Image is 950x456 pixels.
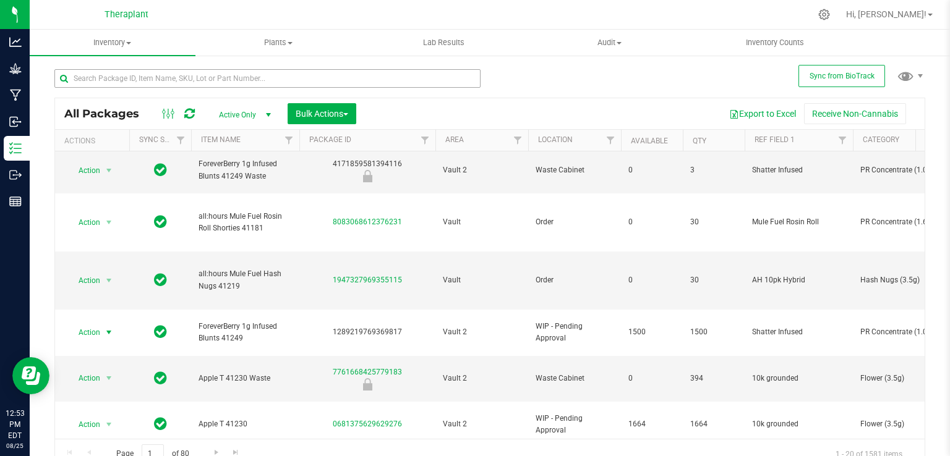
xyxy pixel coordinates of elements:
a: Filter [171,130,191,151]
a: Qty [693,137,706,145]
span: 0 [628,164,675,176]
span: Vault [443,274,521,286]
inline-svg: Grow [9,62,22,75]
span: In Sync [154,415,167,433]
span: Apple T 41230 Waste [199,373,292,384]
span: Shatter Infused [752,326,845,338]
div: Manage settings [816,9,832,20]
span: select [101,416,117,433]
span: 0 [628,373,675,384]
span: Vault [443,216,521,228]
span: WIP - Pending Approval [536,321,614,344]
span: ForeverBerry 1g Infused Blunts 41249 [199,321,292,344]
span: In Sync [154,161,167,179]
span: 10k grounded [752,418,845,430]
span: Sync from BioTrack [810,72,875,80]
span: Action [67,272,101,289]
a: Plants [195,30,361,56]
span: Theraplant [105,9,148,20]
div: Newly Received [297,170,437,182]
p: 12:53 PM EDT [6,408,24,441]
span: Vault 2 [443,373,521,384]
span: Inventory [30,37,195,48]
span: Order [536,274,614,286]
a: Item Name [201,135,241,144]
a: Filter [832,130,853,151]
input: Search Package ID, Item Name, SKU, Lot or Part Number... [54,69,481,88]
span: 1500 [690,326,737,338]
span: all:hours Mule Fuel Rosin Roll Shorties 41181 [199,211,292,234]
span: In Sync [154,213,167,230]
a: Category [863,135,899,144]
div: Newly Received [297,378,437,391]
span: Shatter Infused [752,164,845,176]
span: Vault 2 [443,326,521,338]
span: 0 [628,216,675,228]
a: Lab Results [361,30,527,56]
a: 1947327969355115 [333,276,402,284]
span: Plants [196,37,361,48]
span: Waste Cabinet [536,164,614,176]
span: Action [67,416,101,433]
span: 1500 [628,326,675,338]
inline-svg: Outbound [9,169,22,181]
button: Receive Non-Cannabis [804,103,906,124]
span: 10k grounded [752,373,845,384]
span: Apple T 41230 [199,418,292,430]
span: select [101,324,117,341]
button: Export to Excel [721,103,804,124]
span: Action [67,369,101,387]
span: Inventory Counts [729,37,821,48]
a: Inventory Counts [692,30,858,56]
span: All Packages [64,107,152,120]
span: AH 10pk Hybrid [752,274,845,286]
span: select [101,272,117,289]
span: Vault 2 [443,418,521,430]
inline-svg: Inventory [9,142,22,154]
span: In Sync [154,369,167,387]
a: Available [631,137,668,145]
inline-svg: Manufacturing [9,89,22,101]
iframe: Resource center [12,357,49,394]
a: Area [445,135,464,144]
span: Waste Cabinet [536,373,614,384]
a: Ref Field 1 [755,135,795,144]
span: Lab Results [406,37,481,48]
a: Filter [279,130,299,151]
inline-svg: Reports [9,195,22,208]
span: Action [67,214,101,231]
span: all:hours Mule Fuel Hash Nugs 41219 [199,268,292,292]
a: Filter [601,130,621,151]
div: 4171859581394116 [297,158,437,182]
a: 8083068612376231 [333,217,402,226]
span: Vault 2 [443,164,521,176]
span: In Sync [154,271,167,289]
span: Order [536,216,614,228]
span: 0 [628,274,675,286]
inline-svg: Analytics [9,36,22,48]
a: Location [538,135,573,144]
span: Bulk Actions [296,109,348,119]
inline-svg: Inbound [9,116,22,128]
div: Actions [64,137,124,145]
span: Action [67,324,101,341]
span: ForeverBerry 1g Infused Blunts 41249 Waste [199,158,292,182]
span: select [101,162,117,179]
p: 08/25 [6,441,24,450]
a: Filter [508,130,528,151]
div: 1289219769369817 [297,326,437,338]
a: Filter [415,130,435,151]
a: Audit [526,30,692,56]
span: Hi, [PERSON_NAME]! [846,9,926,19]
span: 3 [690,164,737,176]
span: 1664 [690,418,737,430]
span: select [101,214,117,231]
span: 1664 [628,418,675,430]
span: Mule Fuel Rosin Roll [752,216,845,228]
button: Sync from BioTrack [798,65,885,87]
span: In Sync [154,323,167,340]
a: Package ID [309,135,351,144]
button: Bulk Actions [288,103,356,124]
a: 0681375629629276 [333,420,402,428]
span: 30 [690,274,737,286]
